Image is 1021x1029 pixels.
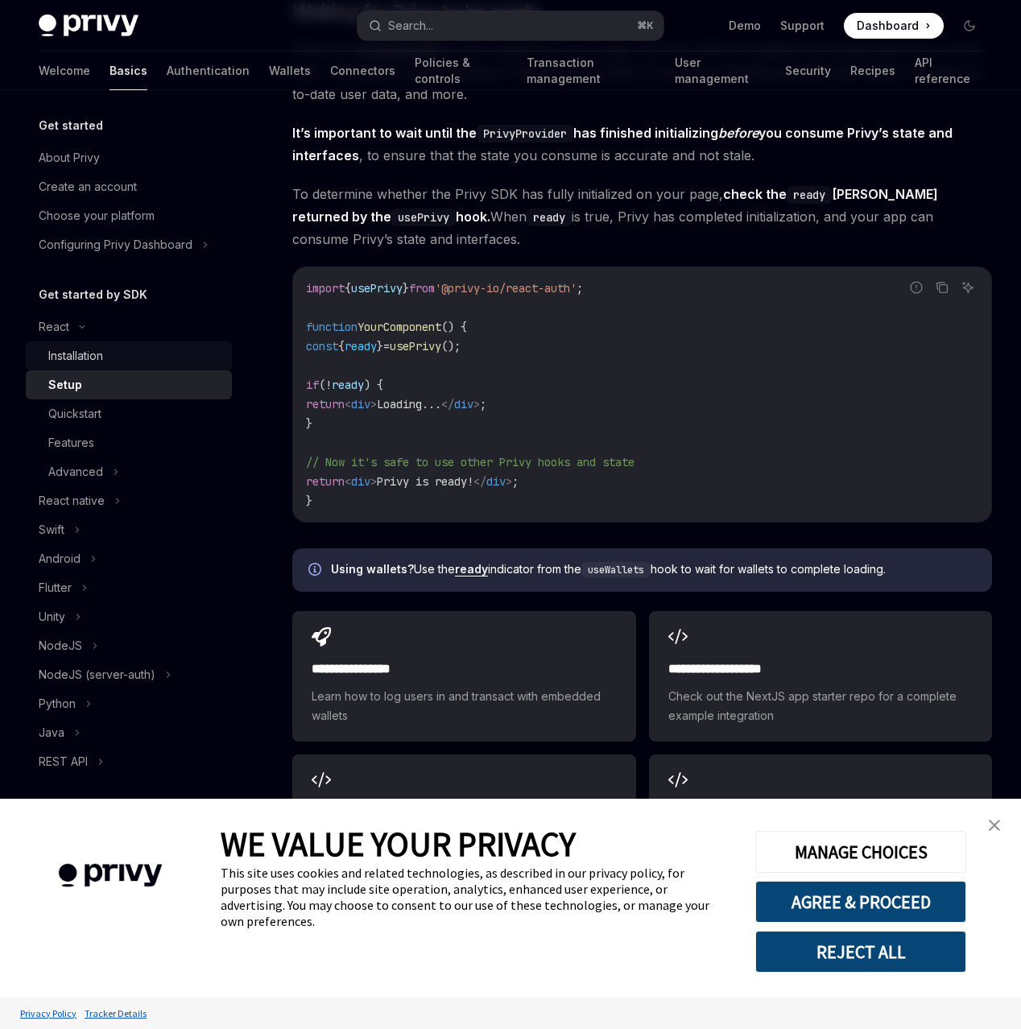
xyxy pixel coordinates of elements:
[110,52,147,90] a: Basics
[39,206,155,225] div: Choose your platform
[364,378,383,392] span: ) {
[844,13,944,39] a: Dashboard
[39,723,64,742] div: Java
[388,16,433,35] div: Search...
[26,143,232,172] a: About Privy
[39,607,65,626] div: Unity
[39,578,72,597] div: Flutter
[957,13,982,39] button: Toggle dark mode
[26,341,232,370] a: Installation
[26,428,232,457] a: Features
[312,687,616,725] span: Learn how to log users in and transact with embedded wallets
[581,562,651,578] code: useWallets
[39,235,192,254] div: Configuring Privy Dashboard
[48,433,94,453] div: Features
[292,183,992,250] span: To determine whether the Privy SDK has fully initialized on your page, When is true, Privy has co...
[649,611,992,742] a: **** **** **** ****Check out the NextJS app starter repo for a complete example integration
[527,209,572,226] code: ready
[906,277,927,298] button: Report incorrect code
[441,320,467,334] span: () {
[755,881,966,923] button: AGREE & PROCEED
[454,397,473,411] span: div
[755,831,966,873] button: MANAGE CHOICES
[383,339,390,353] span: =
[221,823,576,865] span: WE VALUE YOUR PRIVACY
[306,378,319,392] span: if
[331,562,414,576] strong: Using wallets?
[527,52,655,90] a: Transaction management
[292,125,953,163] strong: It’s important to wait until the has finished initializing you consume Privy’s state and interfaces
[39,520,64,539] div: Swift
[221,865,731,929] div: This site uses cookies and related technologies, as described in our privacy policy, for purposes...
[473,474,486,489] span: </
[506,474,512,489] span: >
[932,277,953,298] button: Copy the contents from the code block
[637,19,654,32] span: ⌘ K
[345,339,377,353] span: ready
[39,549,81,568] div: Android
[39,14,138,37] img: dark logo
[330,52,395,90] a: Connectors
[269,52,311,90] a: Wallets
[292,122,992,167] span: , to ensure that the state you consume is accurate and not stale.
[306,474,345,489] span: return
[306,494,312,508] span: }
[486,474,506,489] span: div
[39,177,137,196] div: Create an account
[292,754,635,885] a: **** **** **** ***Check out the React app starter repo for a complete example integration
[370,474,377,489] span: >
[39,148,100,167] div: About Privy
[48,346,103,366] div: Installation
[718,125,759,141] em: before
[351,397,370,411] span: div
[81,999,151,1027] a: Tracker Details
[167,52,250,90] a: Authentication
[377,339,383,353] span: }
[512,474,519,489] span: ;
[39,317,69,337] div: React
[358,11,663,40] button: Search...⌘K
[24,841,196,911] img: company logo
[377,474,473,489] span: Privy is ready!
[390,339,441,353] span: usePrivy
[391,209,456,226] code: usePrivy
[26,370,232,399] a: Setup
[403,281,409,295] span: }
[473,397,480,411] span: >
[787,186,832,204] code: ready
[306,397,345,411] span: return
[332,378,364,392] span: ready
[308,563,324,579] svg: Info
[26,201,232,230] a: Choose your platform
[48,404,101,424] div: Quickstart
[957,277,978,298] button: Ask AI
[480,397,486,411] span: ;
[755,931,966,973] button: REJECT ALL
[978,809,1011,841] a: close banner
[780,18,825,34] a: Support
[26,172,232,201] a: Create an account
[415,52,507,90] a: Policies & controls
[48,462,103,481] div: Advanced
[39,52,90,90] a: Welcome
[370,397,377,411] span: >
[345,281,351,295] span: {
[675,52,766,90] a: User management
[915,52,982,90] a: API reference
[351,281,403,295] span: usePrivy
[39,665,155,684] div: NodeJS (server-auth)
[16,999,81,1027] a: Privacy Policy
[26,399,232,428] a: Quickstart
[48,375,82,395] div: Setup
[345,474,351,489] span: <
[319,378,325,392] span: (
[306,281,345,295] span: import
[292,611,635,742] a: **** **** **** *Learn how to log users in and transact with embedded wallets
[785,52,831,90] a: Security
[351,474,370,489] span: div
[989,820,1000,831] img: close banner
[668,687,973,725] span: Check out the NextJS app starter repo for a complete example integration
[306,339,338,353] span: const
[409,281,435,295] span: from
[729,18,761,34] a: Demo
